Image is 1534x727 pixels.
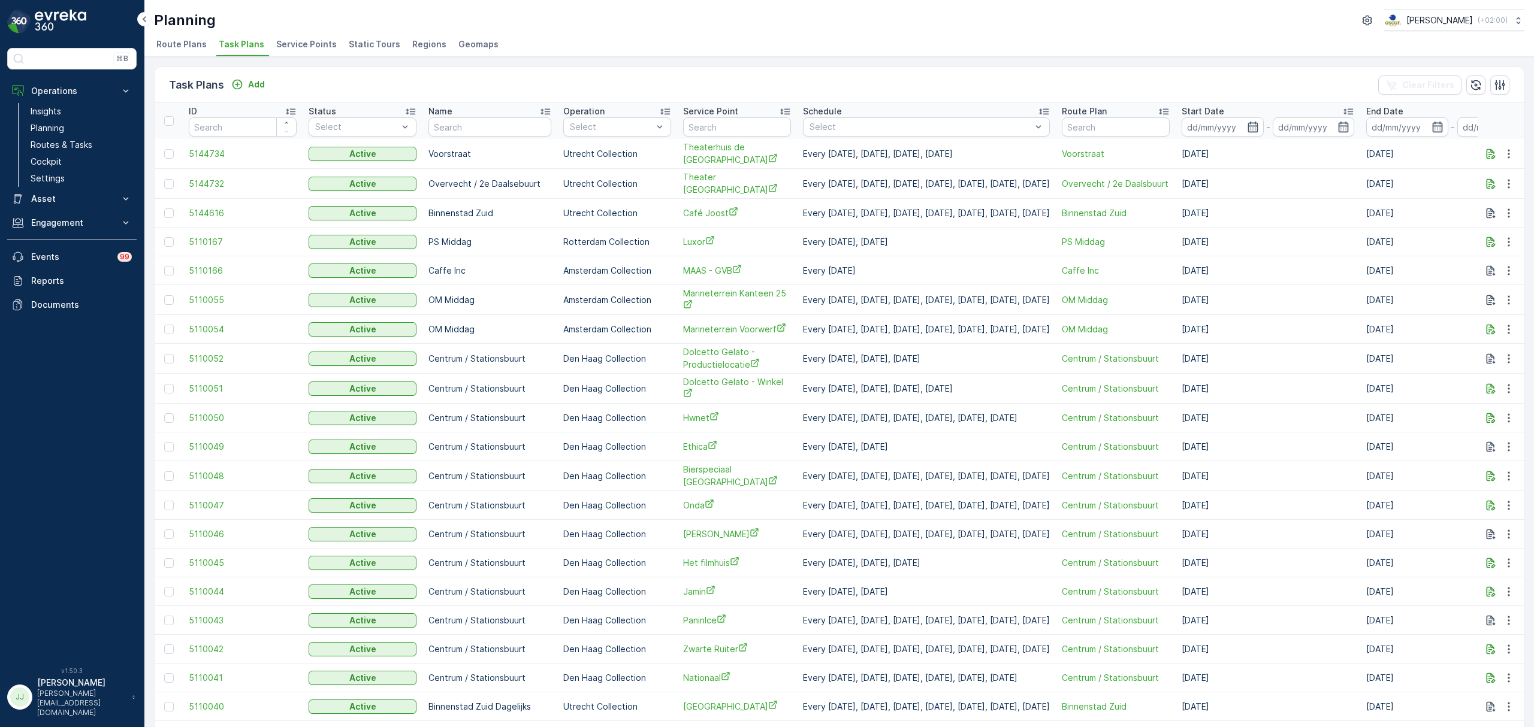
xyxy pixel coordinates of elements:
[189,207,297,219] a: 5144616
[803,105,842,117] p: Schedule
[683,235,791,248] span: Luxor
[1062,557,1170,569] a: Centrum / Stationsbuurt
[563,105,605,117] p: Operation
[164,673,174,683] div: Toggle Row Selected
[1062,294,1170,306] span: OM Middag
[7,79,137,103] button: Operations
[349,294,376,306] p: Active
[1062,148,1170,160] span: Voorstraat
[1062,701,1170,713] a: Binnenstad Zuid
[1176,404,1360,432] td: [DATE]
[349,265,376,277] p: Active
[189,353,297,365] a: 5110052
[428,294,551,306] p: OM Middag
[164,354,174,363] div: Toggle Row Selected
[309,206,416,220] button: Active
[1062,323,1170,335] a: OM Middag
[428,105,452,117] p: Name
[803,148,1050,160] p: Every [DATE], [DATE], [DATE], [DATE]
[1062,117,1170,137] input: Search
[428,207,551,219] p: Binnenstad Zuid
[1384,14,1402,27] img: basis-logo_rgb2x.png
[1176,139,1360,169] td: [DATE]
[189,470,297,482] a: 5110048
[164,149,174,159] div: Toggle Row Selected
[683,141,791,166] a: Theaterhuis de Berenkuil
[349,643,376,655] p: Active
[1062,643,1170,655] span: Centrum / Stationsbuurt
[563,323,671,335] p: Amsterdam Collection
[309,235,416,249] button: Active
[683,141,791,166] span: Theaterhuis de [GEOGRAPHIC_DATA]
[1062,528,1170,540] a: Centrum / Stationsbuurt
[349,323,376,335] p: Active
[683,117,791,137] input: Search
[683,346,791,371] a: Dolcetto Gelato - Productielocatie
[1062,265,1170,277] a: Caffe Inc
[189,412,297,424] a: 5110050
[315,121,398,133] p: Select
[189,586,297,598] a: 5110044
[683,105,738,117] p: Service Point
[26,153,137,170] a: Cockpit
[1366,117,1448,137] input: dd/mm/yyyy
[169,77,224,93] p: Task Plans
[349,412,376,424] p: Active
[1176,315,1360,344] td: [DATE]
[563,178,671,190] p: Utrecht Collection
[189,528,297,540] a: 5110046
[248,78,265,90] p: Add
[189,441,297,453] span: 5110049
[683,671,791,684] a: Nationaal
[1176,635,1360,664] td: [DATE]
[31,105,61,117] p: Insights
[563,207,671,219] p: Utrecht Collection
[1062,672,1170,684] span: Centrum / Stationsbuurt
[1062,441,1170,453] a: Centrum / Stationsbuurt
[683,614,791,626] a: PaninIce
[803,265,1050,277] p: Every [DATE]
[26,120,137,137] a: Planning
[7,245,137,269] a: Events99
[26,137,137,153] a: Routes & Tasks
[1062,207,1170,219] a: Binnenstad Zuid
[1062,178,1170,190] a: Overvecht / 2e Daalsbuurt
[428,236,551,248] p: PS Middag
[31,156,62,168] p: Cockpit
[683,643,791,655] a: Zwarte Ruiter
[31,275,132,287] p: Reports
[683,323,791,335] a: Marineterrein Voorwerf
[1062,383,1170,395] a: Centrum / Stationsbuurt
[683,207,791,219] a: Café Joost
[1062,412,1170,424] a: Centrum / Stationsbuurt
[164,442,174,452] div: Toggle Row Selected
[227,77,270,92] button: Add
[349,441,376,453] p: Active
[349,614,376,626] p: Active
[189,148,297,160] span: 5144734
[120,252,129,262] p: 99
[309,263,416,278] button: Active
[164,529,174,539] div: Toggle Row Selected
[154,11,216,30] p: Planning
[1266,120,1270,134] p: -
[428,117,551,137] input: Search
[683,585,791,598] a: Jamin
[683,700,791,713] span: [GEOGRAPHIC_DATA]
[189,294,297,306] a: 5110055
[1176,491,1360,520] td: [DATE]
[428,148,551,160] p: Voorstraat
[189,236,297,248] span: 5110167
[458,38,499,50] span: Geomaps
[164,616,174,625] div: Toggle Row Selected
